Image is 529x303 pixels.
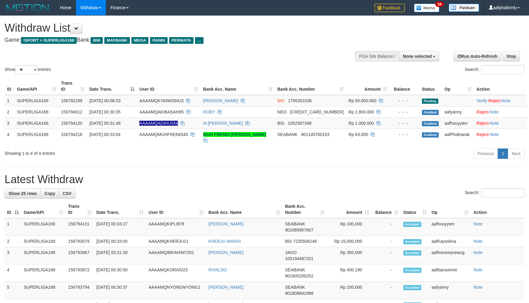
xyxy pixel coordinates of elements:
span: Accepted [403,239,422,244]
th: Status: activate to sort column ascending [401,201,429,218]
a: MUH FRENDI [PERSON_NAME] [203,132,266,137]
a: Reject [476,132,489,137]
td: aafyanny [442,106,474,117]
td: - [371,247,401,264]
a: Note [473,221,482,226]
span: BSI [277,121,284,126]
span: JAGO [285,250,297,255]
td: 4 [5,264,21,282]
td: - [371,236,401,247]
td: AAAAMQKORASI23 [146,264,206,282]
span: Copy 105194497201 to clipboard [285,256,313,261]
td: aafPhalnarak [442,129,474,146]
span: Copy 901806841988 to clipboard [285,291,313,296]
td: 156794131 [66,218,94,236]
td: aafhouyyien [429,218,471,236]
div: PGA Site Balance / [355,51,399,61]
a: CSV [59,188,75,199]
td: - [371,282,401,299]
th: Action [471,201,524,218]
th: Amount: activate to sort column ascending [327,201,371,218]
span: AAAAMQKYAIWISNU3 [139,98,183,103]
span: 156794012 [61,110,82,114]
td: 5 [5,282,21,299]
span: Rp 50.000.000 [349,98,377,103]
span: NEO [277,110,287,114]
td: AAAAMQIBRAHIM7201 [146,247,206,264]
th: ID: activate to sort column descending [5,201,21,218]
input: Search: [481,65,524,74]
td: Rp 400,190 [327,264,371,282]
span: Accepted [403,285,422,290]
span: Copy 901089907807 to clipboard [285,228,313,232]
span: Copy 7235506248 to clipboard [293,239,317,244]
th: ID [5,78,15,95]
td: - [371,218,401,236]
a: Note [473,285,482,290]
a: Previous [474,148,498,159]
div: - - - [392,98,417,104]
span: Copy 1052587348 to clipboard [288,121,311,126]
td: SUPERLIGA168 [15,129,59,146]
label: Show entries [5,65,51,74]
span: BNI [91,37,103,44]
img: MOTION_logo.png [5,3,51,12]
img: Button%20Memo.svg [414,4,440,12]
a: KHERJU WARDI [208,239,241,244]
td: 3 [5,247,21,264]
span: Grabbed [422,132,439,138]
td: aafbansomne [429,264,471,282]
td: 156793794 [66,282,94,299]
span: Show 25 rows [9,191,37,196]
label: Search: [465,65,524,74]
a: RIVALDO [208,267,227,272]
th: Balance [390,78,419,95]
td: aafhonsreyneang [429,247,471,264]
a: Note [473,267,482,272]
th: User ID: activate to sort column ascending [137,78,201,95]
label: Search: [465,188,524,197]
td: [DATE] 00:33:27 [94,218,146,236]
td: AAAAMQKIPLI878 [146,218,206,236]
td: 1 [5,218,21,236]
a: Note [473,239,482,244]
td: 1 [5,95,15,106]
span: BNI [277,98,284,103]
span: Grabbed [422,110,439,115]
span: 34 [435,2,444,7]
a: Copy [40,188,59,199]
td: [DATE] 00:30:50 [94,264,146,282]
span: Rp 63.000 [349,132,368,137]
span: BSI [285,239,292,244]
span: SEABANK [277,132,298,137]
td: [DATE] 00:31:39 [94,247,146,264]
span: [DATE] 00:33:04 [89,132,120,137]
td: aafKaysokna [429,236,471,247]
th: Bank Acc. Name: activate to sort column ascending [206,201,283,218]
a: Reject [476,110,489,114]
td: AAAAMQNYONGNYONG1 [146,282,206,299]
a: ROBY [203,110,215,114]
div: - - - [392,120,417,126]
span: PERMATA [169,37,194,44]
span: Nama rekening ada tanda titik/strip, harap diedit [139,121,178,126]
th: Bank Acc. Name: activate to sort column ascending [201,78,275,95]
td: SUPERLIGA168 [21,282,66,299]
a: Note [490,132,499,137]
th: Amount: activate to sort column ascending [346,78,390,95]
th: Trans ID: activate to sort column ascending [66,201,94,218]
td: 4 [5,129,15,146]
th: Balance: activate to sort column ascending [371,201,401,218]
th: User ID: activate to sort column ascending [146,201,206,218]
span: Rp 1.800.000 [349,110,374,114]
th: Op: activate to sort column ascending [442,78,474,95]
td: · [474,106,527,117]
span: Grabbed [422,121,439,126]
span: Copy 5859459297850900 to clipboard [290,110,344,114]
h4: Game: Bank: [5,37,346,43]
th: Date Trans.: activate to sort column descending [87,78,137,95]
td: · [474,129,527,146]
span: [DATE] 00:30:35 [89,110,120,114]
h1: Withdraw List [5,22,346,34]
span: Accepted [403,250,422,256]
